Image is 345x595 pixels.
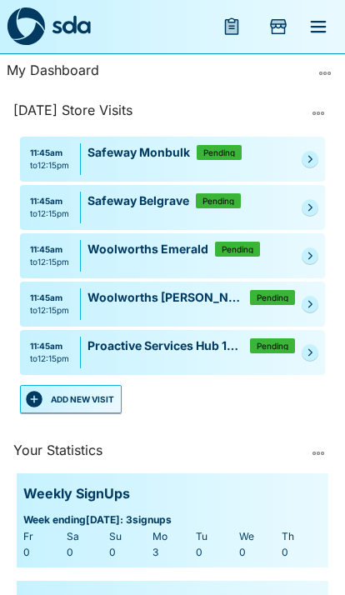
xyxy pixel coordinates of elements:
[298,7,338,47] button: menu
[87,192,196,209] p: Safeway Belgrave
[87,240,215,257] p: Woolworths Emerald
[212,7,252,47] button: menu
[109,528,149,545] div: Su
[305,299,315,309] svg: Pending
[196,528,236,545] div: Tu
[152,528,192,545] div: Mo
[239,528,279,545] div: We
[7,7,45,46] img: sda-logo-dark.svg
[30,159,69,172] div: to 12:15pm
[30,304,69,317] div: to 12:15pm
[23,544,63,561] div: 0
[196,544,236,561] div: 0
[203,148,235,157] span: Pending
[30,340,69,352] div: 11:45am
[67,528,107,545] div: Sa
[67,544,107,561] div: 0
[87,288,250,306] p: Woolworths [PERSON_NAME]
[305,347,315,357] svg: Pending
[302,199,318,216] a: Pending
[30,256,69,268] div: to 12:15pm
[23,483,130,505] p: Weekly SignUps
[305,251,315,261] svg: Pending
[239,544,279,561] div: 0
[257,342,288,350] span: Pending
[52,15,91,34] img: sda-logotype.svg
[312,60,338,87] button: more
[305,202,315,212] svg: Pending
[282,528,322,545] div: Th
[302,247,318,264] a: Pending
[30,352,69,365] div: to 12:15pm
[109,544,149,561] div: 0
[305,154,315,164] svg: Pending
[258,7,298,47] button: Add Store Visit
[7,60,312,87] div: My Dashboard
[87,337,250,354] p: Proactive Services Hub 109 (Belgrave, Emerald, Monbulk)
[20,385,122,413] button: ADD NEW VISIT
[282,544,322,561] div: 0
[30,207,69,220] div: to 12:15pm
[202,197,234,205] span: Pending
[13,440,302,467] div: Your Statistics
[302,344,318,361] a: Pending
[257,293,288,302] span: Pending
[302,151,318,167] a: Pending
[152,544,192,561] div: 3
[87,143,197,161] p: Safeway Monbulk
[30,147,69,159] div: 11:45am
[23,528,63,545] div: Fr
[23,512,322,528] span: Week ending [DATE] : 3 signups
[30,292,69,304] div: 11:45am
[302,296,318,312] a: Pending
[30,195,69,207] div: 11:45am
[222,245,253,253] span: Pending
[30,243,69,256] div: 11:45am
[13,100,302,127] div: [DATE] Store Visits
